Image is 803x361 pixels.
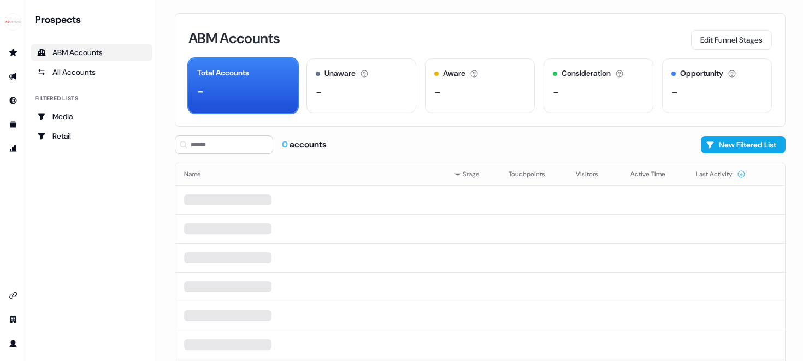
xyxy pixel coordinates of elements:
div: - [434,84,441,100]
h3: ABM Accounts [188,31,280,45]
div: Aware [443,68,465,79]
a: Go to integrations [4,287,22,304]
a: All accounts [31,63,152,81]
button: Last Activity [696,164,746,184]
div: - [671,84,678,100]
button: Active Time [630,164,678,184]
div: All Accounts [37,67,146,78]
div: accounts [282,139,327,151]
a: Go to templates [4,116,22,133]
a: Go to team [4,311,22,328]
button: New Filtered List [701,136,786,153]
a: Go to outbound experience [4,68,22,85]
div: Total Accounts [197,67,249,79]
div: Consideration [562,68,611,79]
a: Go to prospects [4,44,22,61]
div: Media [37,111,146,122]
button: Visitors [576,164,611,184]
div: ABM Accounts [37,47,146,58]
div: Retail [37,131,146,141]
a: Go to Media [31,108,152,125]
a: ABM Accounts [31,44,152,61]
div: - [197,83,204,99]
div: Filtered lists [35,94,78,103]
div: - [553,84,559,100]
a: Go to Retail [31,127,152,145]
a: Go to Inbound [4,92,22,109]
div: - [316,84,322,100]
div: Stage [454,169,491,180]
th: Name [175,163,445,185]
button: Edit Funnel Stages [691,30,772,50]
div: Prospects [35,13,152,26]
a: Go to profile [4,335,22,352]
div: Opportunity [680,68,723,79]
button: Touchpoints [509,164,558,184]
div: Unaware [324,68,356,79]
span: 0 [282,139,290,150]
a: Go to attribution [4,140,22,157]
